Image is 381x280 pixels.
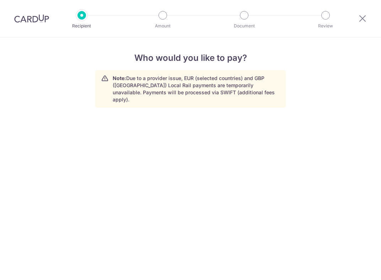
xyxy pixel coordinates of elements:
[299,22,352,30] p: Review
[136,22,189,30] p: Amount
[95,52,286,64] h4: Who would you like to pay?
[113,75,126,81] strong: Note:
[113,75,280,103] p: Due to a provider issue, EUR (selected countries) and GBP ([GEOGRAPHIC_DATA]) Local Rail payments...
[55,22,108,30] p: Recipient
[14,14,49,23] img: CardUp
[218,22,270,30] p: Document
